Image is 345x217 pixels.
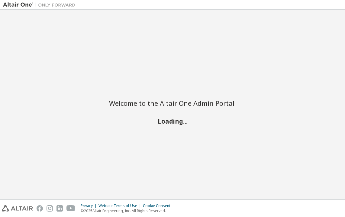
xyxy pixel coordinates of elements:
[109,117,236,125] h2: Loading...
[66,205,75,212] img: youtube.svg
[37,205,43,212] img: facebook.svg
[56,205,63,212] img: linkedin.svg
[98,203,143,208] div: Website Terms of Use
[47,205,53,212] img: instagram.svg
[81,208,174,213] p: © 2025 Altair Engineering, Inc. All Rights Reserved.
[2,205,33,212] img: altair_logo.svg
[81,203,98,208] div: Privacy
[3,2,79,8] img: Altair One
[109,99,236,107] h2: Welcome to the Altair One Admin Portal
[143,203,174,208] div: Cookie Consent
